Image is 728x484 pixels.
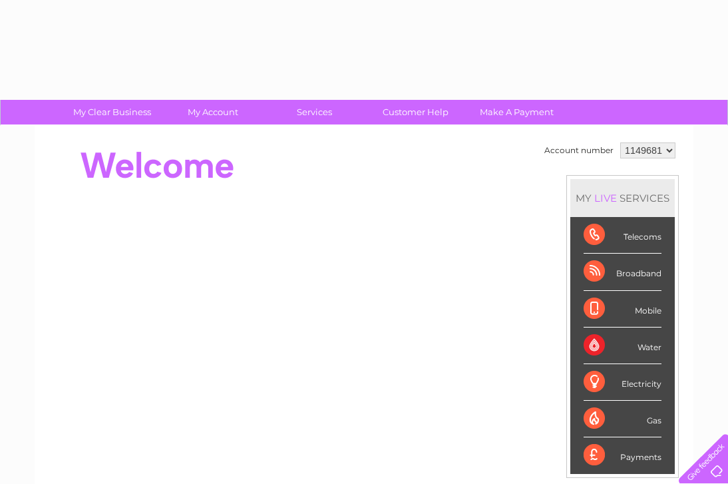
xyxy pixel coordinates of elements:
[541,139,617,162] td: Account number
[592,192,620,204] div: LIVE
[584,364,661,401] div: Electricity
[158,100,268,124] a: My Account
[57,100,167,124] a: My Clear Business
[584,401,661,437] div: Gas
[361,100,470,124] a: Customer Help
[462,100,572,124] a: Make A Payment
[260,100,369,124] a: Services
[584,217,661,254] div: Telecoms
[584,254,661,290] div: Broadband
[584,328,661,364] div: Water
[584,437,661,473] div: Payments
[570,179,675,217] div: MY SERVICES
[584,291,661,328] div: Mobile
